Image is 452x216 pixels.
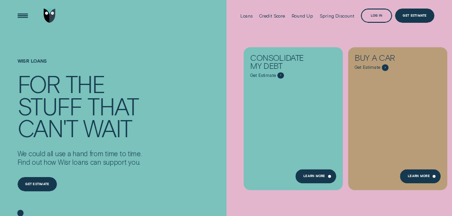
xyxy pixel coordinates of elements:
div: can't [18,117,78,139]
a: Learn more [295,169,336,183]
p: We could all use a hand from time to time. Find out how Wisr loans can support you. [18,150,142,167]
a: Get Estimate [395,9,435,23]
h4: For the stuff that can't wait [18,73,142,139]
div: stuff [18,95,82,117]
button: Open Menu [16,9,30,23]
span: Get Estimate [250,73,276,78]
div: Consolidate my debt [250,54,313,73]
div: Credit Score [259,13,285,19]
span: Get Estimate [355,65,380,70]
img: Wisr [44,9,56,23]
div: that [87,95,139,117]
a: Learn More [400,169,441,183]
h1: Wisr loans [18,58,142,73]
button: Log in [361,9,393,23]
a: Consolidate my debt - Learn more [244,47,343,186]
div: Round Up [292,13,313,19]
div: For [18,73,60,95]
div: wait [83,117,132,139]
div: the [66,73,105,95]
a: Get estimate [18,177,57,191]
div: Spring Discount [320,13,354,19]
a: Buy a car - Learn more [348,47,447,186]
div: Loans [240,13,253,19]
div: Buy a car [355,54,418,65]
